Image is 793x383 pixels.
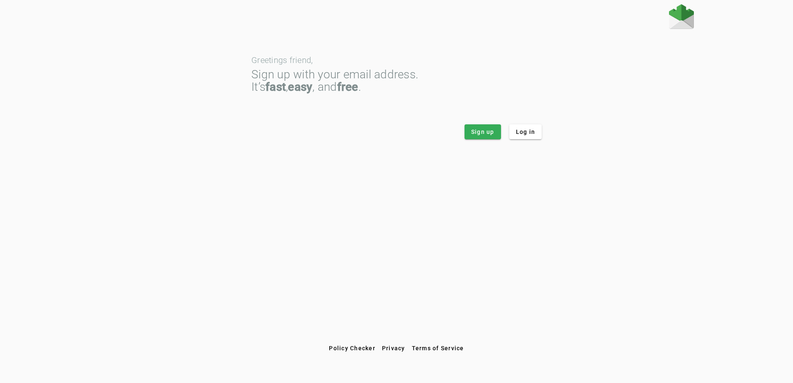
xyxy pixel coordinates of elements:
span: Terms of Service [412,345,464,351]
button: Privacy [379,341,409,356]
span: Sign up [471,128,494,136]
div: Sign up with your email address. It’s , , and . [251,68,542,93]
strong: free [337,80,358,94]
span: Privacy [382,345,405,351]
span: Log in [516,128,535,136]
button: Terms of Service [409,341,467,356]
strong: fast [265,80,286,94]
button: Sign up [465,124,501,139]
img: Fraudmarc Logo [669,4,694,29]
div: Greetings friend, [251,56,542,64]
span: Policy Checker [329,345,375,351]
strong: easy [288,80,312,94]
button: Log in [509,124,542,139]
button: Policy Checker [326,341,379,356]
